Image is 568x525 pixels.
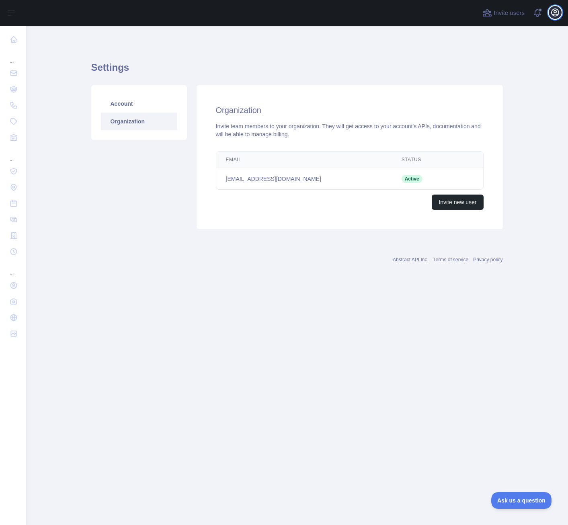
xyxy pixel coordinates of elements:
[433,257,468,262] a: Terms of service
[101,95,177,113] a: Account
[216,122,484,138] div: Invite team members to your organization. They will get access to your account's APIs, documentat...
[473,257,502,262] a: Privacy policy
[494,8,525,18] span: Invite users
[216,152,392,168] th: Email
[216,168,392,190] td: [EMAIL_ADDRESS][DOMAIN_NAME]
[6,146,19,162] div: ...
[91,61,503,80] h1: Settings
[101,113,177,130] a: Organization
[481,6,526,19] button: Invite users
[392,152,453,168] th: Status
[6,260,19,277] div: ...
[216,105,484,116] h2: Organization
[393,257,429,262] a: Abstract API Inc.
[402,175,422,183] span: Active
[491,492,552,509] iframe: Toggle Customer Support
[6,48,19,64] div: ...
[432,195,483,210] button: Invite new user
